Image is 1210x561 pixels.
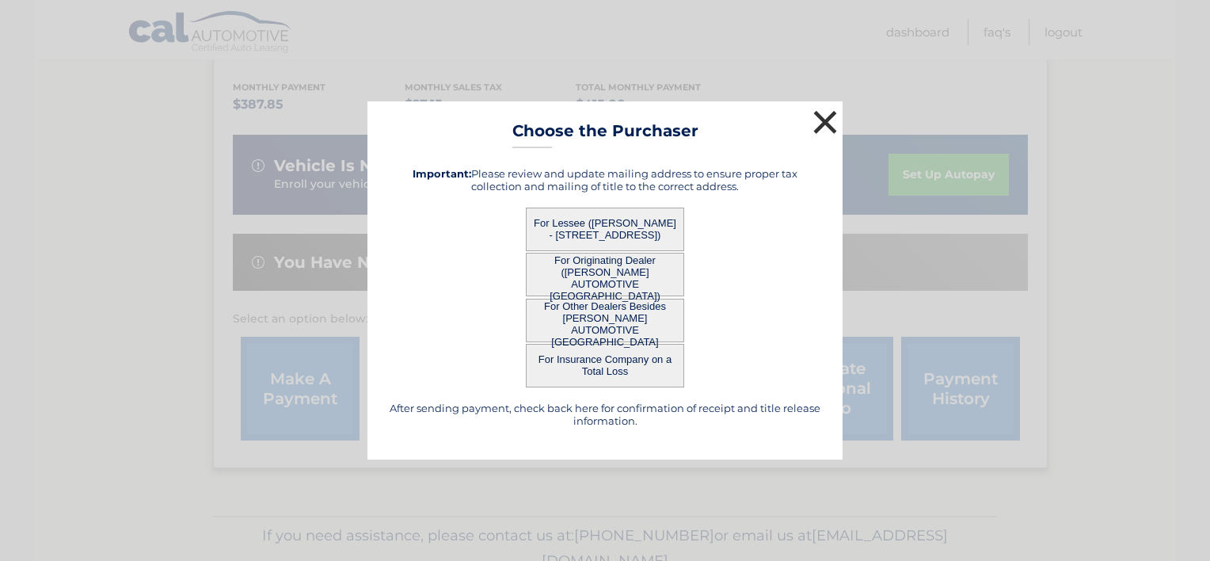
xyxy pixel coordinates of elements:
[526,253,684,296] button: For Originating Dealer ([PERSON_NAME] AUTOMOTIVE [GEOGRAPHIC_DATA])
[413,167,471,180] strong: Important:
[526,344,684,387] button: For Insurance Company on a Total Loss
[526,208,684,251] button: For Lessee ([PERSON_NAME] - [STREET_ADDRESS])
[526,299,684,342] button: For Other Dealers Besides [PERSON_NAME] AUTOMOTIVE [GEOGRAPHIC_DATA]
[387,402,823,427] h5: After sending payment, check back here for confirmation of receipt and title release information.
[512,121,698,149] h3: Choose the Purchaser
[387,167,823,193] h5: Please review and update mailing address to ensure proper tax collection and mailing of title to ...
[809,106,841,138] button: ×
